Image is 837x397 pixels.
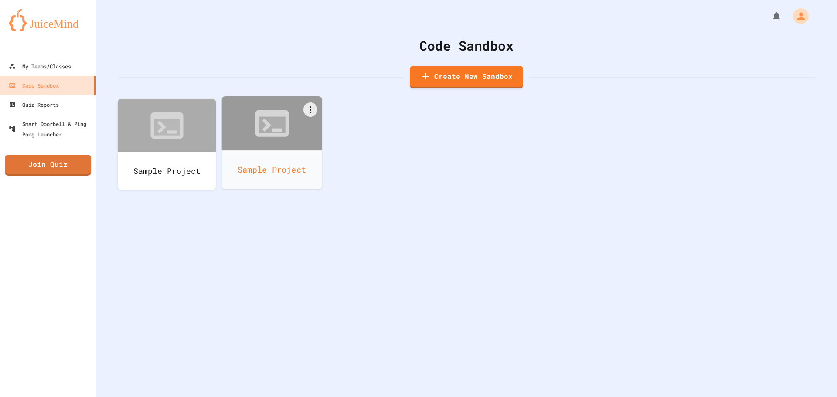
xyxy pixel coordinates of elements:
[9,9,87,31] img: logo-orange.svg
[118,99,216,190] a: Sample Project
[118,152,216,190] div: Sample Project
[222,150,322,189] div: Sample Project
[755,9,784,24] div: My Notifications
[410,66,523,88] a: Create New Sandbox
[5,155,91,176] a: Join Quiz
[222,96,322,189] a: Sample Project
[784,6,811,26] div: My Account
[9,80,59,91] div: Code Sandbox
[9,119,92,139] div: Smart Doorbell & Ping Pong Launcher
[9,99,59,110] div: Quiz Reports
[9,61,71,71] div: My Teams/Classes
[118,36,815,55] div: Code Sandbox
